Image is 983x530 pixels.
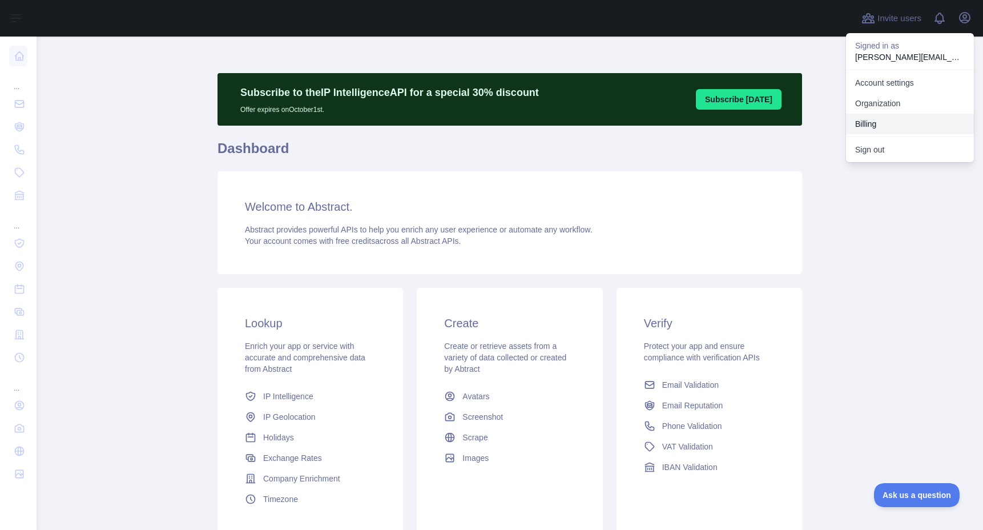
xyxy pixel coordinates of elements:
span: Avatars [462,391,489,402]
h1: Dashboard [217,139,802,167]
span: IBAN Validation [662,461,718,473]
span: Images [462,452,489,464]
a: Avatars [440,386,579,407]
a: VAT Validation [639,436,779,457]
span: Invite users [877,12,921,25]
h3: Lookup [245,315,376,331]
a: Company Enrichment [240,468,380,489]
span: IP Geolocation [263,411,316,423]
a: IP Geolocation [240,407,380,427]
span: Screenshot [462,411,503,423]
a: Holidays [240,427,380,448]
p: [PERSON_NAME][EMAIL_ADDRESS][PERSON_NAME][DOMAIN_NAME] [855,51,965,63]
a: Images [440,448,579,468]
span: free credits [336,236,375,246]
span: Email Reputation [662,400,723,411]
span: Abstract provides powerful APIs to help you enrich any user experience or automate any workflow. [245,225,593,234]
span: Protect your app and ensure compliance with verification APIs [644,342,760,362]
span: Holidays [263,432,294,443]
a: Email Validation [639,375,779,395]
a: Email Reputation [639,395,779,416]
h3: Create [444,315,575,331]
a: Exchange Rates [240,448,380,468]
a: Screenshot [440,407,579,427]
button: Billing [846,114,974,134]
p: Subscribe to the IP Intelligence API for a special 30 % discount [240,85,539,101]
span: Enrich your app or service with accurate and comprehensive data from Abstract [245,342,365,374]
a: Phone Validation [639,416,779,436]
p: Signed in as [855,40,965,51]
a: IBAN Validation [639,457,779,477]
span: Your account comes with across all Abstract APIs. [245,236,461,246]
span: Scrape [462,432,488,443]
span: Company Enrichment [263,473,340,484]
button: Invite users [859,9,924,27]
h3: Verify [644,315,775,331]
a: Scrape [440,427,579,448]
button: Subscribe [DATE] [696,89,781,110]
a: Account settings [846,73,974,93]
span: VAT Validation [662,441,713,452]
span: Create or retrieve assets from a variety of data collected or created by Abtract [444,342,566,374]
a: Organization [846,93,974,114]
button: Sign out [846,139,974,160]
div: ... [9,208,27,231]
p: Offer expires on October 1st. [240,101,539,114]
span: Exchange Rates [263,452,322,464]
a: Timezone [240,489,380,509]
div: ... [9,370,27,393]
div: ... [9,69,27,91]
span: Phone Validation [662,420,722,432]
span: Timezone [263,493,298,505]
span: Email Validation [662,379,719,391]
a: IP Intelligence [240,386,380,407]
span: IP Intelligence [263,391,313,402]
h3: Welcome to Abstract. [245,199,775,215]
iframe: Toggle Customer Support [874,483,960,507]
